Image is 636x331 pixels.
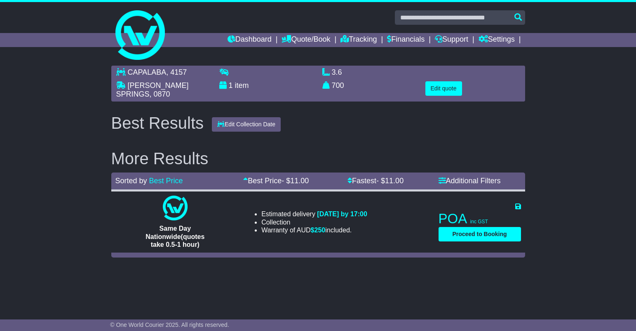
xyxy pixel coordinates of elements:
[243,177,309,185] a: Best Price- $11.00
[425,81,462,96] button: Edit quote
[314,227,326,234] span: 250
[311,227,326,234] span: $
[479,33,515,47] a: Settings
[212,117,281,132] button: Edit Collection Date
[332,81,344,90] span: 700
[261,210,367,218] li: Estimated delivery
[228,33,272,47] a: Dashboard
[470,219,488,225] span: inc GST
[261,218,367,226] li: Collection
[110,322,229,328] span: © One World Courier 2025. All rights reserved.
[166,68,187,76] span: , 4157
[317,210,367,218] span: [DATE] by 17:00
[150,90,170,98] span: , 0870
[146,225,204,248] span: Same Day Nationwide(quotes take 0.5-1 hour)
[163,196,188,220] img: One World Courier: Same Day Nationwide(quotes take 0.5-1 hour)
[111,149,525,168] h2: More Results
[229,81,233,90] span: 1
[332,68,342,76] span: 3.6
[387,33,425,47] a: Financials
[282,177,309,185] span: - $
[439,210,521,227] p: POA
[376,177,404,185] span: - $
[439,227,521,241] button: Proceed to Booking
[149,177,183,185] a: Best Price
[290,177,309,185] span: 11.00
[261,226,367,234] li: Warranty of AUD included.
[340,33,377,47] a: Tracking
[107,114,208,132] div: Best Results
[115,177,147,185] span: Sorted by
[347,177,404,185] a: Fastest- $11.00
[282,33,330,47] a: Quote/Book
[128,68,167,76] span: CAPALABA
[439,177,501,185] a: Additional Filters
[116,81,189,99] span: [PERSON_NAME] SPRINGS
[235,81,249,90] span: item
[385,177,404,185] span: 11.00
[435,33,468,47] a: Support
